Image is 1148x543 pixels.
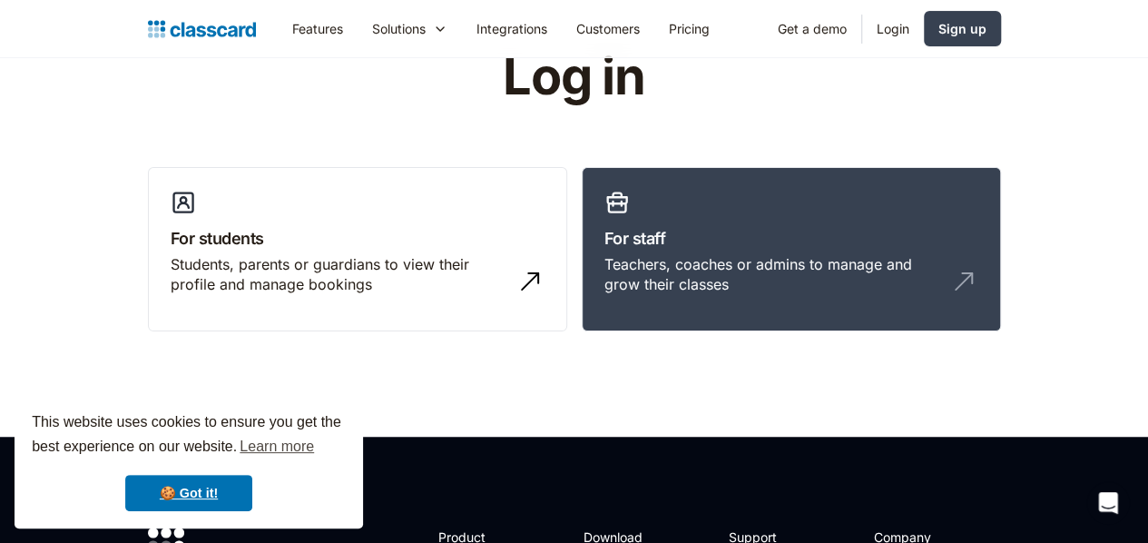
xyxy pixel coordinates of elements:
a: For studentsStudents, parents or guardians to view their profile and manage bookings [148,167,567,332]
a: Features [278,8,358,49]
a: Sign up [924,11,1001,46]
a: Integrations [462,8,562,49]
h3: For students [171,226,545,251]
div: Teachers, coaches or admins to manage and grow their classes [604,254,942,295]
a: learn more about cookies [237,433,317,460]
h3: For staff [604,226,978,251]
div: Sign up [938,19,986,38]
a: dismiss cookie message [125,475,252,511]
iframe: Intercom live chat [1086,481,1130,525]
div: Students, parents or guardians to view their profile and manage bookings [171,254,508,295]
div: Solutions [372,19,426,38]
div: cookieconsent [15,394,363,528]
a: Customers [562,8,654,49]
a: For staffTeachers, coaches or admins to manage and grow their classes [582,167,1001,332]
a: Get a demo [763,8,861,49]
h1: Log in [286,49,862,105]
a: Logo [148,16,256,42]
div: Solutions [358,8,462,49]
span: This website uses cookies to ensure you get the best experience on our website. [32,411,346,460]
a: Pricing [654,8,724,49]
a: Login [862,8,924,49]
